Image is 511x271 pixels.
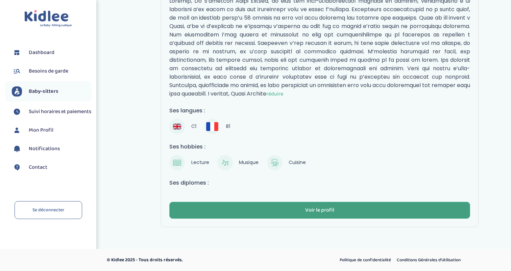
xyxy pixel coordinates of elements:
[29,145,60,153] span: Notifications
[305,207,334,214] div: Voir le profil
[173,123,181,131] img: Anglais
[188,122,199,131] span: C1
[12,162,22,172] img: contact.svg
[12,107,22,117] img: suivihoraire.svg
[12,86,22,97] img: babysitters.svg
[169,179,470,187] h4: Ses diplomes :
[169,106,470,115] h4: Ses langues :
[169,142,470,151] h4: Ses hobbies :
[236,158,262,167] span: Musique
[169,202,470,219] button: Voir le profil
[12,48,91,58] a: Dashboard
[15,201,82,219] a: Se déconnecter
[223,122,233,131] span: B1
[29,87,58,96] span: Baby-sitters
[12,125,91,135] a: Mon Profil
[29,108,91,116] span: Suivi horaires et paiements
[12,66,22,76] img: besoin.svg
[29,163,47,171] span: Contact
[206,122,218,131] img: Français
[266,90,283,98] span: réduire
[12,162,91,172] a: Contact
[12,125,22,135] img: profil.svg
[29,49,54,57] span: Dashboard
[24,10,72,27] img: logo.svg
[29,67,68,75] span: Besoins de garde
[188,158,212,167] span: Lecture
[29,126,53,134] span: Mon Profil
[286,158,309,167] span: Cuisine
[12,66,91,76] a: Besoins de garde
[12,107,91,117] a: Suivi horaires et paiements
[12,86,91,97] a: Baby-sitters
[12,144,91,154] a: Notifications
[12,144,22,154] img: notification.svg
[107,256,284,264] p: © Kidlee 2025 - Tous droits réservés.
[12,48,22,58] img: dashboard.svg
[337,256,393,265] a: Politique de confidentialité
[394,256,463,265] a: Conditions Générales d’Utilisation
